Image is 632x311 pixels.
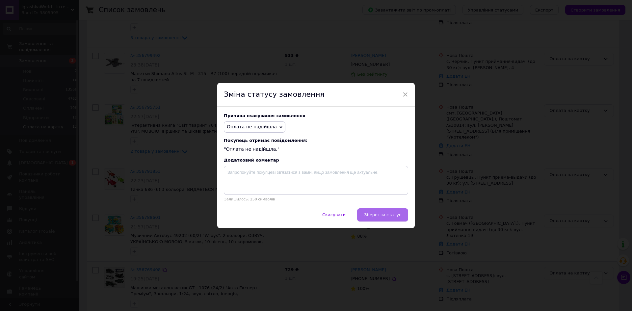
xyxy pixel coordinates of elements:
p: Залишилось: 250 символів [224,197,408,201]
div: "Оплата не надійшла." [224,138,408,153]
div: Додатковий коментар [224,158,408,163]
div: Причина скасування замовлення [224,113,408,118]
span: Зберегти статус [364,212,401,217]
span: Оплата не надійшла [227,124,277,129]
span: Скасувати [322,212,346,217]
button: Скасувати [315,208,353,221]
button: Зберегти статус [357,208,408,221]
span: Покупець отримає повідомлення: [224,138,408,143]
span: × [402,89,408,100]
div: Зміна статусу замовлення [217,83,415,107]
